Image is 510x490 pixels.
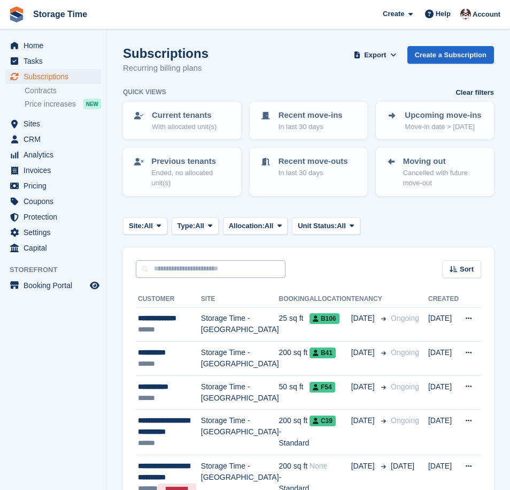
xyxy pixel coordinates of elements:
span: Type: [177,221,196,231]
th: Booking [279,291,310,308]
td: 200 sq ft [279,342,310,376]
a: Recent move-outs In last 30 days [251,149,367,184]
span: [DATE] [351,461,377,472]
span: Ongoing [391,348,419,357]
p: Recent move-ins [279,109,343,122]
a: menu [5,38,101,53]
span: Protection [24,209,88,224]
span: All [337,221,346,231]
td: [DATE] [428,342,459,376]
a: menu [5,240,101,255]
span: Allocation: [229,221,265,231]
span: All [144,221,153,231]
p: In last 30 days [279,168,348,178]
span: All [265,221,274,231]
span: Coupons [24,194,88,209]
span: Pricing [24,178,88,193]
span: Tasks [24,54,88,69]
td: Storage Time - [GEOGRAPHIC_DATA] [201,375,279,410]
p: Recurring billing plans [123,62,208,74]
a: menu [5,54,101,69]
span: C39 [310,416,336,426]
th: Allocation [310,291,351,308]
span: Price increases [25,99,76,109]
a: menu [5,69,101,84]
a: Moving out Cancelled with future move-out [377,149,493,195]
span: Subscriptions [24,69,88,84]
td: [DATE] [428,307,459,342]
p: Current tenants [152,109,217,122]
p: In last 30 days [279,122,343,132]
button: Unit Status: All [292,217,360,235]
span: Storefront [10,265,106,275]
span: Ongoing [391,314,419,322]
p: Cancelled with future move-out [403,168,484,189]
h6: Quick views [123,87,166,97]
span: B106 [310,313,339,324]
span: Export [364,50,386,61]
td: [DATE] [428,410,459,455]
span: All [195,221,204,231]
p: Moving out [403,155,484,168]
a: Contracts [25,86,101,96]
a: Preview store [88,279,101,292]
button: Allocation: All [223,217,288,235]
p: Move-in date > [DATE] [405,122,481,132]
span: B41 [310,348,336,358]
span: Home [24,38,88,53]
a: menu [5,194,101,209]
span: Site: [129,221,144,231]
span: [DATE] [351,347,377,358]
span: Capital [24,240,88,255]
a: menu [5,178,101,193]
span: Sort [460,264,474,275]
th: Customer [136,291,201,308]
a: menu [5,116,101,131]
p: Upcoming move-ins [405,109,481,122]
td: Storage Time - [GEOGRAPHIC_DATA] [201,342,279,376]
a: menu [5,163,101,178]
span: [DATE] [351,415,377,426]
div: None [310,461,351,472]
a: menu [5,225,101,240]
span: Ongoing [391,382,419,391]
a: Recent move-ins In last 30 days [251,103,367,138]
th: Created [428,291,459,308]
a: menu [5,209,101,224]
span: Unit Status: [298,221,337,231]
p: Ended, no allocated unit(s) [151,168,231,189]
p: With allocated unit(s) [152,122,217,132]
img: stora-icon-8386f47178a22dfd0bd8f6a31ec36ba5ce8667c1dd55bd0f319d3a0aa187defe.svg [9,6,25,22]
button: Site: All [123,217,167,235]
a: menu [5,147,101,162]
a: Upcoming move-ins Move-in date > [DATE] [377,103,493,138]
span: Booking Portal [24,278,88,293]
td: 50 sq ft [279,375,310,410]
td: [DATE] [428,375,459,410]
span: Analytics [24,147,88,162]
td: Storage Time - [GEOGRAPHIC_DATA] [201,410,279,455]
th: Tenancy [351,291,387,308]
span: [DATE] [351,381,377,393]
span: F54 [310,382,335,393]
td: Storage Time - [GEOGRAPHIC_DATA] [201,307,279,342]
h1: Subscriptions [123,46,208,61]
a: menu [5,278,101,293]
span: CRM [24,132,88,147]
div: NEW [83,99,101,109]
td: 200 sq ft - Standard [279,410,310,455]
a: menu [5,132,101,147]
th: Site [201,291,279,308]
a: Create a Subscription [407,46,494,64]
a: Previous tenants Ended, no allocated unit(s) [124,149,240,195]
span: [DATE] [391,462,414,470]
a: Storage Time [29,5,91,23]
span: Ongoing [391,416,419,425]
button: Type: All [172,217,219,235]
td: 25 sq ft [279,307,310,342]
a: Clear filters [455,87,494,98]
span: Invoices [24,163,88,178]
p: Recent move-outs [279,155,348,168]
span: Sites [24,116,88,131]
span: Settings [24,225,88,240]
